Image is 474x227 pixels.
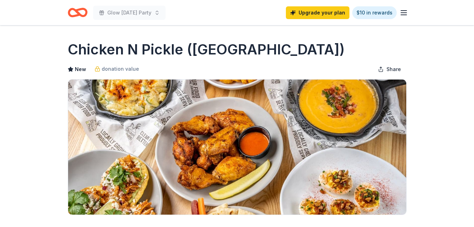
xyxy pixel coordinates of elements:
[286,6,349,19] a: Upgrade your plan
[95,65,139,73] a: donation value
[352,6,397,19] a: $10 in rewards
[102,65,139,73] span: donation value
[68,4,88,21] a: Home
[107,8,151,17] span: Glow [DATE] Party
[75,65,86,74] span: New
[93,6,166,20] button: Glow [DATE] Party
[68,40,345,59] h1: Chicken N Pickle ([GEOGRAPHIC_DATA])
[68,80,406,215] img: Image for Chicken N Pickle (Wichita)
[386,65,401,74] span: Share
[372,62,407,76] button: Share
